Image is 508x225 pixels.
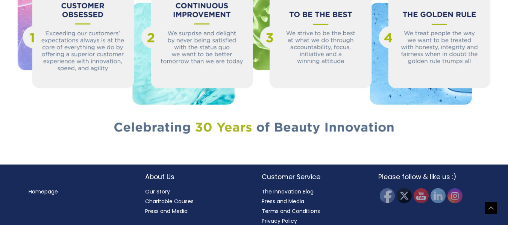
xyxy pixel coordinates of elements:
[262,198,304,205] a: Press and Media
[145,198,194,205] a: Charitable Causes
[378,172,480,182] h2: Please follow & like us :)
[262,172,363,182] h2: Customer Service
[262,217,297,225] a: Privacy Policy
[262,207,320,215] a: Terms and Conditions
[145,187,247,216] nav: About Us
[145,172,247,182] h2: About Us
[29,187,130,196] nav: Menu
[380,188,395,203] img: Facebook
[145,188,170,195] a: Our Story
[145,207,188,215] a: Press and Media
[397,188,412,203] img: Twitter
[262,188,314,195] a: The Innovation Blog
[29,188,58,195] a: Homepage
